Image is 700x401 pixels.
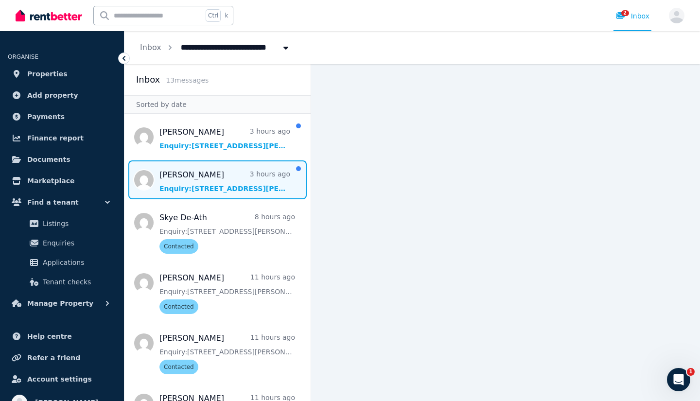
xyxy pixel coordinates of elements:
span: Ctrl [206,9,221,22]
span: 2 [621,10,629,16]
div: Inbox [615,11,649,21]
a: Help centre [8,327,116,346]
a: Inbox [140,43,161,52]
span: Account settings [27,373,92,385]
span: Applications [43,257,108,268]
span: Payments [27,111,65,122]
span: Refer a friend [27,352,80,364]
a: [PERSON_NAME]3 hours agoEnquiry:[STREET_ADDRESS][PERSON_NAME] Scrub. [159,169,290,193]
a: Refer a friend [8,348,116,367]
h2: Inbox [136,73,160,87]
div: Sorted by date [124,95,311,114]
span: Manage Property [27,297,93,309]
a: [PERSON_NAME]3 hours agoEnquiry:[STREET_ADDRESS][PERSON_NAME] Scrub. [159,126,290,151]
a: Payments [8,107,116,126]
a: Finance report [8,128,116,148]
span: Find a tenant [27,196,79,208]
span: Help centre [27,331,72,342]
span: Add property [27,89,78,101]
a: Marketplace [8,171,116,191]
iframe: Intercom live chat [667,368,690,391]
a: Applications [12,253,112,272]
a: Documents [8,150,116,169]
span: Enquiries [43,237,108,249]
button: Manage Property [8,294,116,313]
a: [PERSON_NAME]11 hours agoEnquiry:[STREET_ADDRESS][PERSON_NAME] Scrub.Contacted [159,332,295,374]
nav: Breadcrumb [124,31,306,64]
a: Properties [8,64,116,84]
a: Add property [8,86,116,105]
span: Finance report [27,132,84,144]
a: Skye De-Ath8 hours agoEnquiry:[STREET_ADDRESS][PERSON_NAME] Scrub.Contacted [159,212,295,254]
button: Find a tenant [8,192,116,212]
span: 13 message s [166,76,209,84]
a: Tenant checks [12,272,112,292]
span: Tenant checks [43,276,108,288]
span: 1 [687,368,695,376]
a: Account settings [8,369,116,389]
span: k [225,12,228,19]
span: Listings [43,218,108,229]
a: Enquiries [12,233,112,253]
nav: Message list [124,114,311,401]
a: [PERSON_NAME]11 hours agoEnquiry:[STREET_ADDRESS][PERSON_NAME] Scrub.Contacted [159,272,295,314]
span: Properties [27,68,68,80]
img: RentBetter [16,8,82,23]
span: Marketplace [27,175,74,187]
span: ORGANISE [8,53,38,60]
span: Documents [27,154,70,165]
a: Listings [12,214,112,233]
